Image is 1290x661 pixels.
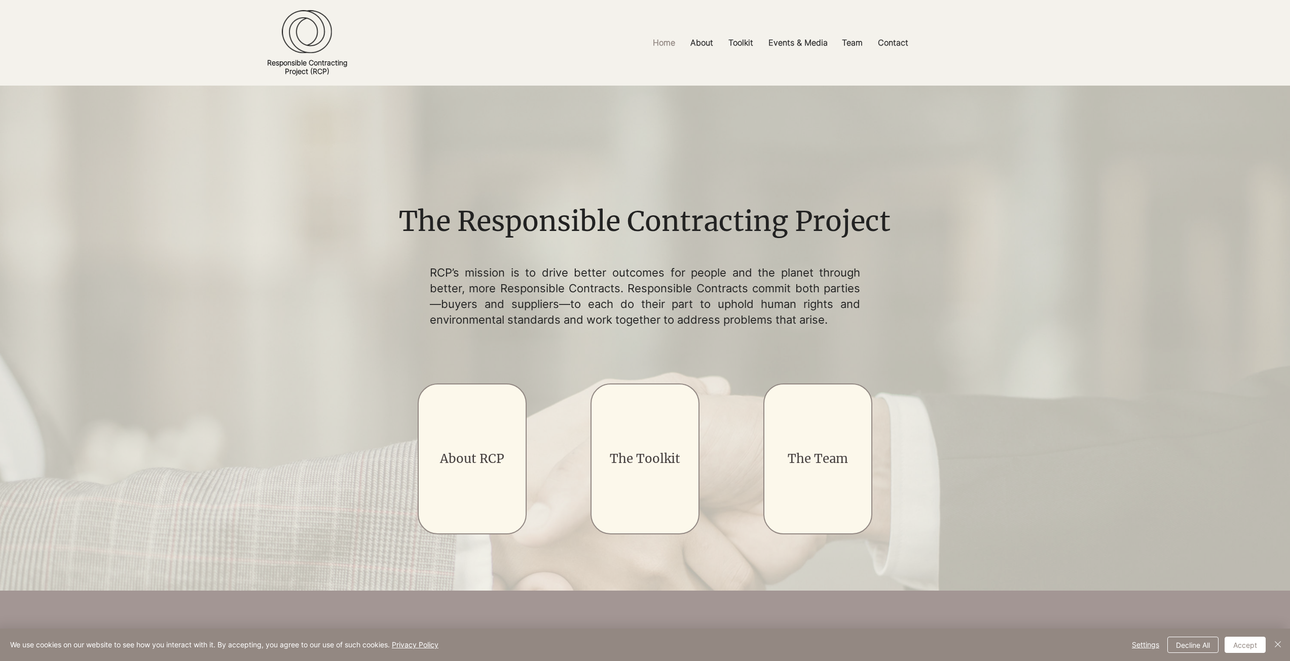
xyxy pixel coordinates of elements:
a: The Team [788,451,848,466]
p: Team [837,31,868,54]
p: Contact [873,31,913,54]
a: Team [834,31,870,54]
a: About [683,31,721,54]
a: Home [645,31,683,54]
button: Accept [1225,637,1266,653]
p: Toolkit [723,31,758,54]
span: We use cookies on our website to see how you interact with it. By accepting, you agree to our use... [10,640,438,649]
a: About RCP [440,451,504,466]
p: About [685,31,718,54]
a: The Toolkit [610,451,680,466]
nav: Site [523,31,1038,54]
a: Toolkit [721,31,761,54]
button: Decline All [1167,637,1219,653]
a: Events & Media [761,31,834,54]
a: Privacy Policy [392,640,438,649]
p: RCP’s mission is to drive better outcomes for people and the planet through better, more Responsi... [430,265,861,327]
button: Close [1272,637,1284,653]
a: Contact [870,31,916,54]
img: Close [1272,638,1284,650]
h1: The Responsible Contracting Project [391,203,898,241]
span: Settings [1132,637,1159,652]
p: Events & Media [763,31,833,54]
p: Home [648,31,680,54]
a: Responsible ContractingProject (RCP) [267,58,347,75]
